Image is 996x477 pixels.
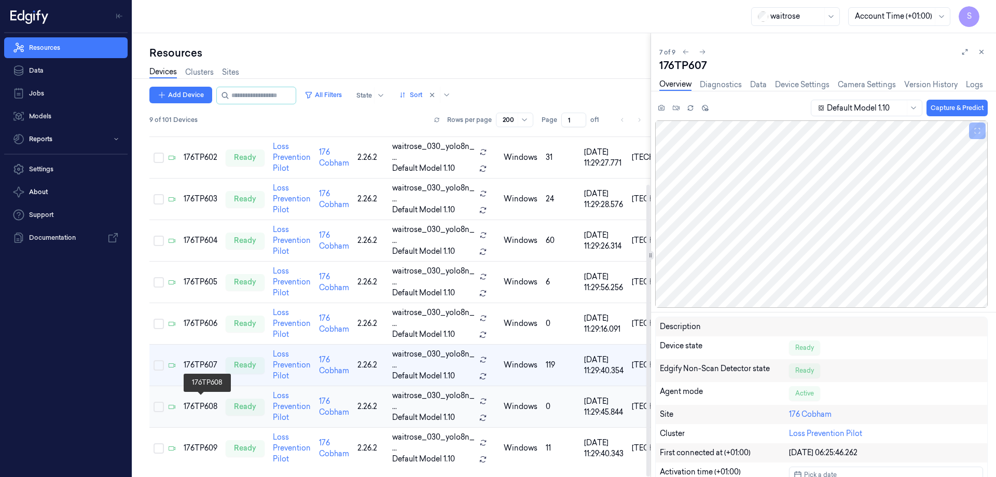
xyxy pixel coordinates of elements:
[319,355,349,375] a: 176 Cobham
[904,79,958,90] a: Version History
[750,79,767,90] a: Data
[542,115,557,125] span: Page
[357,235,384,246] div: 2.26.2
[4,60,128,81] a: Data
[4,227,128,248] a: Documentation
[154,153,164,163] button: Select row
[546,360,576,371] div: 119
[504,277,537,288] p: windows
[789,340,820,355] div: Ready
[392,329,455,340] span: Default Model 1.10
[546,235,576,246] div: 60
[184,443,217,454] div: 176TP609
[184,152,217,163] div: 176TP602
[392,307,475,329] span: waitrose_030_yolo8n_ ...
[222,67,239,78] a: Sites
[504,318,537,329] p: windows
[660,321,789,332] div: Description
[185,67,214,78] a: Clusters
[504,443,537,454] p: windows
[504,235,537,246] p: windows
[226,191,265,208] div: ready
[590,115,607,125] span: of 1
[584,188,624,210] div: [DATE] 11:29:28.576
[959,6,979,27] button: S
[184,277,217,288] div: 176TP605
[632,360,693,371] div: [TECHNICAL_ID]
[632,194,693,205] div: [TECHNICAL_ID]
[154,402,164,412] button: Select row
[357,318,384,329] div: 2.26.2
[504,152,537,163] p: windows
[392,432,475,454] span: waitrose_030_yolo8n_ ...
[226,399,265,415] div: ready
[184,318,217,329] div: 176TP606
[632,152,693,163] div: [TECHNICAL_ID]
[184,360,217,371] div: 176TP607
[154,277,164,288] button: Select row
[632,318,693,329] div: [TECHNICAL_ID]
[392,205,455,215] span: Default Model 1.10
[789,410,832,419] a: 176 Cobham
[392,266,475,288] span: waitrose_030_yolo8n_ ...
[584,230,624,252] div: [DATE] 11:29:26.314
[184,401,217,412] div: 176TP608
[584,438,624,459] div: [DATE] 11:29:40.343
[4,182,128,202] button: About
[4,205,128,225] a: Support
[273,432,311,464] a: Loss Prevention Pilot
[392,390,475,412] span: waitrose_030_yolo8n_ ...
[273,391,311,422] a: Loss Prevention Pilot
[632,401,693,412] div: [TECHNICAL_ID]
[504,401,537,412] p: windows
[4,129,128,149] button: Reports
[319,397,349,417] a: 176 Cobham
[154,194,164,205] button: Select row
[273,308,311,339] a: Loss Prevention Pilot
[584,396,624,418] div: [DATE] 11:29:45.844
[357,443,384,454] div: 2.26.2
[4,37,128,58] a: Resources
[149,87,212,103] button: Add Device
[149,115,198,125] span: 9 of 101 Devices
[447,115,492,125] p: Rows per page
[273,183,311,214] a: Loss Prevention Pilot
[392,412,455,423] span: Default Model 1.10
[357,194,384,205] div: 2.26.2
[319,189,349,209] a: 176 Cobham
[789,447,983,458] div: [DATE] 06:25:46.262
[300,87,346,103] button: All Filters
[226,440,265,457] div: ready
[546,152,576,163] div: 31
[392,183,475,205] span: waitrose_030_yolo8n_ ...
[357,401,384,412] div: 2.26.2
[319,314,349,334] a: 176 Cobham
[584,355,624,376] div: [DATE] 11:29:40.354
[226,149,265,166] div: ready
[584,313,624,335] div: [DATE] 11:29:16.091
[660,428,789,439] div: Cluster
[4,106,128,127] a: Models
[392,224,475,246] span: waitrose_030_yolo8n_ ...
[660,409,789,420] div: Site
[504,360,537,371] p: windows
[660,340,789,355] div: Device state
[226,274,265,291] div: ready
[392,141,475,163] span: waitrose_030_yolo8n_ ...
[632,235,693,246] div: [TECHNICAL_ID]
[660,447,789,458] div: First connected at (+01:00)
[149,46,651,60] div: Resources
[392,288,455,298] span: Default Model 1.10
[926,100,988,116] button: Capture & Predict
[273,349,311,380] a: Loss Prevention Pilot
[154,319,164,329] button: Select row
[546,277,576,288] div: 6
[154,443,164,454] button: Select row
[966,79,983,90] a: Logs
[789,429,862,438] a: Loss Prevention Pilot
[154,236,164,246] button: Select row
[584,147,624,169] div: [DATE] 11:29:27.771
[273,142,311,173] a: Loss Prevention Pilot
[632,443,693,454] div: [TECHNICAL_ID]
